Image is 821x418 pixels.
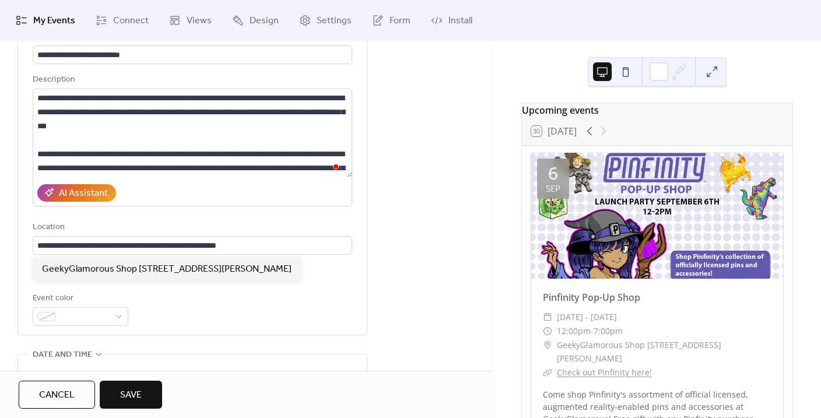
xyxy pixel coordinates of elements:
span: Form [390,14,410,28]
span: Install [448,14,472,28]
span: [DATE] - [DATE] [557,310,617,324]
span: GeekyGlamorous Shop [STREET_ADDRESS][PERSON_NAME] [42,262,292,276]
a: My Events [7,5,84,36]
span: Save [120,388,142,402]
div: Upcoming events [522,103,792,117]
div: End date [198,369,235,383]
div: Sep [546,184,560,193]
span: Connect [113,14,149,28]
div: ​ [543,310,552,324]
a: Settings [290,5,360,36]
span: Views [187,14,212,28]
div: Start date [33,369,73,383]
span: - [591,324,594,338]
span: Settings [317,14,352,28]
span: My Events [33,14,75,28]
a: Design [223,5,287,36]
span: Cancel [39,388,75,402]
div: Location [33,220,350,234]
div: ​ [543,366,552,380]
span: Date and time [33,348,92,362]
span: 7:00pm [594,324,623,338]
a: Connect [87,5,157,36]
a: Form [363,5,419,36]
span: 12:00pm [557,324,591,338]
button: Cancel [19,381,95,409]
span: GeekyGlamorous Shop [STREET_ADDRESS][PERSON_NAME] [557,338,771,366]
div: 6 [548,164,558,182]
div: ​ [543,324,552,338]
div: Description [33,73,350,87]
textarea: To enrich screen reader interactions, please activate Accessibility in Grammarly extension settings [33,89,352,177]
span: Design [250,14,279,28]
div: AI Assistant [59,187,108,201]
a: Check out Pinfinity here! [557,367,652,378]
div: Event color [33,291,126,305]
a: Install [422,5,481,36]
button: Save [100,381,162,409]
div: Title [33,30,350,44]
a: Pinfinity Pop-Up Shop [543,291,640,304]
button: AI Assistant [37,184,116,202]
div: ​ [543,338,552,352]
a: Views [160,5,220,36]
